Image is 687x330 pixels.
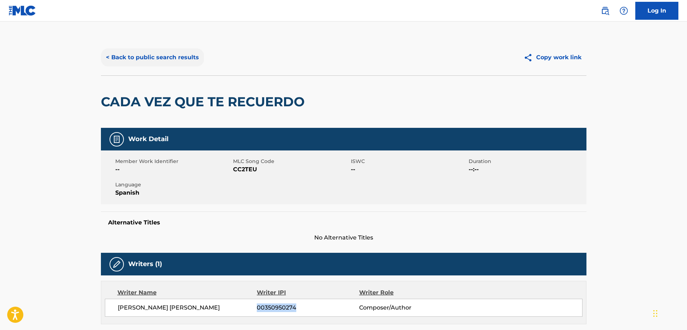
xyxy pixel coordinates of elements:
[101,233,586,242] span: No Alternative Titles
[101,48,204,66] button: < Back to public search results
[635,2,678,20] a: Log In
[115,189,231,197] span: Spanish
[351,158,467,165] span: ISWC
[601,6,609,15] img: search
[257,288,359,297] div: Writer IPI
[351,165,467,174] span: --
[128,260,162,268] h5: Writers (1)
[598,4,612,18] a: Public Search
[524,53,536,62] img: Copy work link
[233,158,349,165] span: MLC Song Code
[115,181,231,189] span: Language
[108,219,579,226] h5: Alternative Titles
[359,303,452,312] span: Composer/Author
[469,158,585,165] span: Duration
[117,288,257,297] div: Writer Name
[101,94,308,110] h2: CADA VEZ QUE TE RECUERDO
[469,165,585,174] span: --:--
[118,303,257,312] span: [PERSON_NAME] [PERSON_NAME]
[112,260,121,269] img: Writers
[359,288,452,297] div: Writer Role
[112,135,121,144] img: Work Detail
[519,48,586,66] button: Copy work link
[617,4,631,18] div: Help
[128,135,168,143] h5: Work Detail
[115,158,231,165] span: Member Work Identifier
[233,165,349,174] span: CC2TEU
[115,165,231,174] span: --
[257,303,359,312] span: 00350950274
[9,5,36,16] img: MLC Logo
[651,296,687,330] iframe: Chat Widget
[619,6,628,15] img: help
[653,303,658,324] div: Drag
